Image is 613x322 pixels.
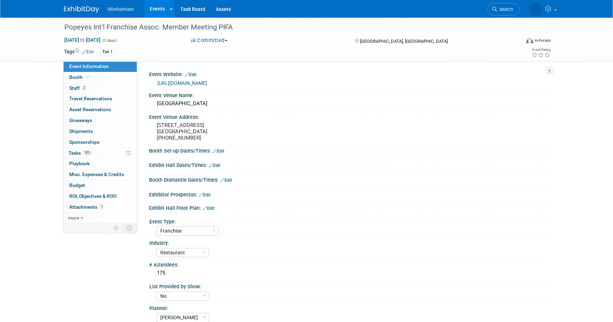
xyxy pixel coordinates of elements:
[62,21,509,34] div: Popeyes Int'l Franchise Assoc. Member Meeting PIFA
[69,63,109,69] span: Event Information
[64,169,137,180] a: Misc. Expenses & Credits
[64,202,137,213] a: Attachments1
[64,148,137,159] a: Tasks10%
[64,48,94,56] td: Tags
[69,85,87,91] span: Staff
[531,48,550,52] div: Event Rating
[68,215,79,221] span: more
[488,3,520,15] a: Search
[64,126,137,137] a: Shipments
[83,150,92,155] span: 10%
[149,175,549,184] div: Booth Dismantle Dates/Times:
[64,72,137,83] a: Booth
[79,37,86,43] span: to
[64,191,137,202] a: ROI, Objectives & ROO
[69,96,112,101] span: Travel Reservations
[529,2,542,16] img: Keira Wiele
[64,6,99,13] img: ExhibitDay
[149,69,549,78] div: Event Website:
[64,94,137,104] a: Travel Reservations
[64,137,137,148] a: Sponsorships
[149,112,549,121] div: Event Venue Address:
[64,159,137,169] a: Playbook
[69,193,116,199] span: ROI, Objectives & ROO
[69,161,90,166] span: Playbook
[213,149,224,154] a: Edit
[69,182,85,188] span: Budget
[69,107,111,112] span: Asset Reservations
[534,38,551,43] div: In-Person
[149,216,546,225] div: Event Type:
[64,213,137,223] a: more
[69,74,91,80] span: Booth
[526,38,533,43] img: Format-Inperson.png
[497,7,513,12] span: Search
[69,118,92,123] span: Giveaways
[64,61,137,72] a: Event Information
[149,238,546,247] div: Industry:
[69,128,93,134] span: Shipments
[149,203,549,212] div: Exhibit Hall Floor Plan:
[69,204,104,210] span: Attachments
[102,38,117,43] span: (2 days)
[86,75,89,79] i: Booth reservation complete
[157,80,207,86] a: [URL][DOMAIN_NAME]
[64,105,137,115] a: Asset Reservations
[149,303,546,312] div: Planner:
[360,39,448,44] span: [GEOGRAPHIC_DATA], [GEOGRAPHIC_DATA]
[149,160,549,169] div: Exhibit Hall Dates/Times:
[209,163,220,168] a: Edit
[220,178,232,183] a: Edit
[99,204,104,209] span: 1
[149,146,549,155] div: Booth Set-up Dates/Times:
[478,36,551,47] div: Event Format
[154,268,544,279] div: 175
[64,180,137,191] a: Budget
[64,83,137,94] a: Staff2
[203,206,214,211] a: Edit
[199,193,211,197] a: Edit
[123,223,137,233] td: Toggle Event Tabs
[110,223,123,233] td: Personalize Event Tab Strip
[69,172,124,177] span: Misc. Expenses & Credits
[108,6,134,12] span: Workstream
[69,150,92,156] span: Tasks
[64,37,101,43] span: [DATE] [DATE]
[185,72,196,77] a: Edit
[82,49,94,54] a: Edit
[64,115,137,126] a: Giveaways
[154,98,544,109] div: [GEOGRAPHIC_DATA]
[69,139,99,145] span: Sponsorships
[149,189,549,199] div: Exhibitor Prospectus:
[100,48,115,56] div: Tier 1
[82,85,87,90] span: 2
[149,281,546,290] div: List Provided by Show:
[157,122,308,141] pre: [STREET_ADDRESS] [GEOGRAPHIC_DATA] [PHONE_NUMBER]
[149,260,549,268] div: # Attendees:
[188,37,230,44] button: Committed
[149,90,549,99] div: Event Venue Name:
